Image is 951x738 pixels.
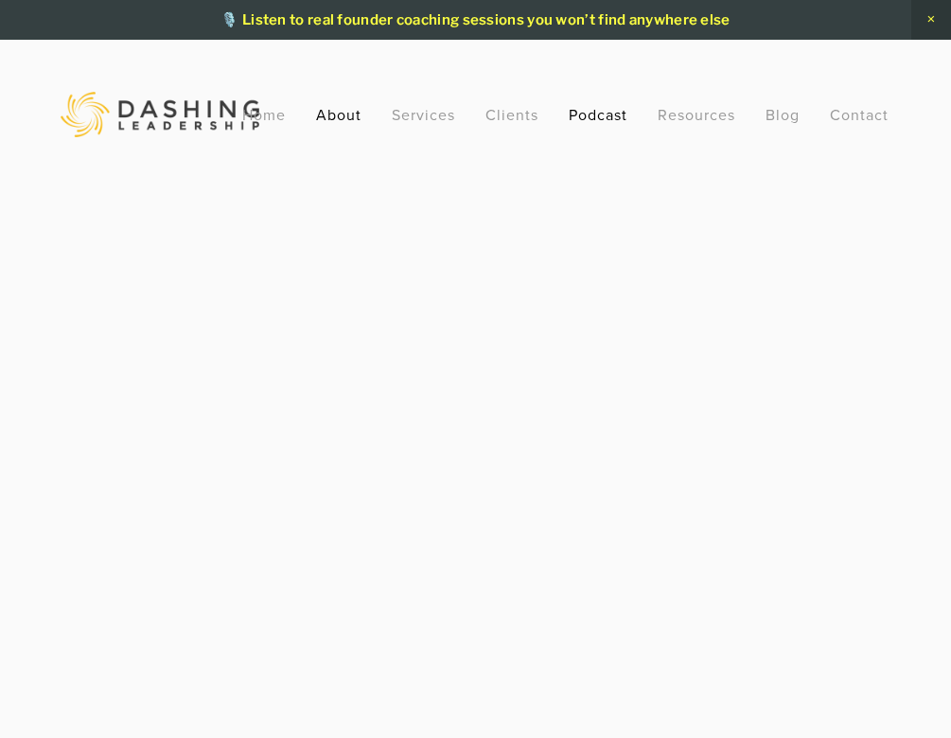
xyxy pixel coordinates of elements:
[316,97,361,132] a: About
[485,97,538,132] a: Clients
[61,92,259,137] img: Dashing Leadership
[766,97,800,132] a: Blog
[392,97,455,132] a: Services
[830,97,889,132] a: Contact
[61,231,890,586] iframe: Slow Down To Speed Up
[569,97,627,132] a: Podcast
[658,104,735,125] a: Resources
[242,97,286,132] a: Home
